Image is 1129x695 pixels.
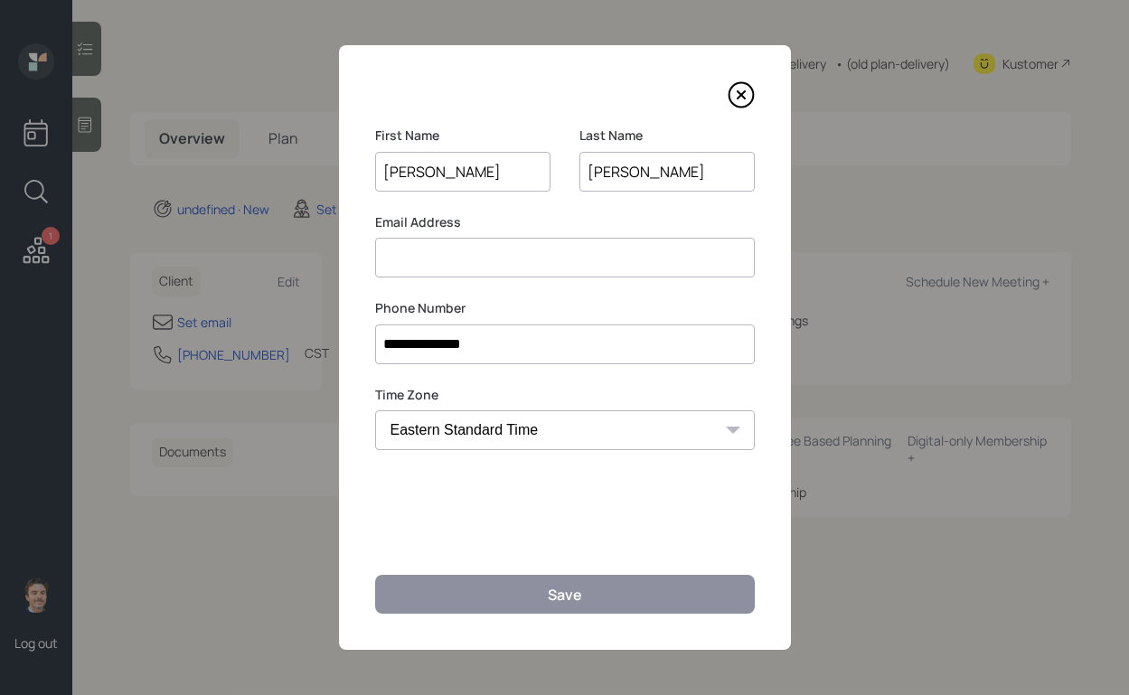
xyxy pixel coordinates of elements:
[579,127,755,145] label: Last Name
[375,127,550,145] label: First Name
[375,213,755,231] label: Email Address
[548,585,582,605] div: Save
[375,299,755,317] label: Phone Number
[375,386,755,404] label: Time Zone
[375,575,755,614] button: Save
